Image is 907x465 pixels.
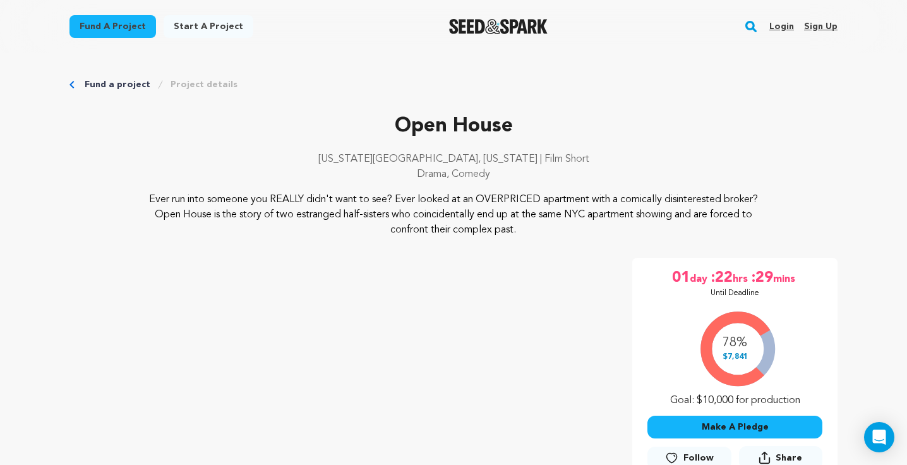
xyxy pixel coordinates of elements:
a: Fund a project [85,78,150,91]
span: :29 [750,268,773,288]
a: Sign up [804,16,838,37]
img: Seed&Spark Logo Dark Mode [449,19,548,34]
button: Make A Pledge [647,416,822,438]
span: hrs [733,268,750,288]
span: day [690,268,710,288]
p: [US_STATE][GEOGRAPHIC_DATA], [US_STATE] | Film Short [69,152,838,167]
a: Seed&Spark Homepage [449,19,548,34]
span: :22 [710,268,733,288]
span: mins [773,268,798,288]
a: Project details [171,78,237,91]
a: Start a project [164,15,253,38]
div: Breadcrumb [69,78,838,91]
span: Follow [683,452,714,464]
a: Fund a project [69,15,156,38]
p: Drama, Comedy [69,167,838,182]
div: Open Intercom Messenger [864,422,894,452]
a: Login [769,16,794,37]
p: Open House [69,111,838,142]
span: Share [776,452,802,464]
p: Until Deadline [711,288,759,298]
span: 01 [672,268,690,288]
p: Ever run into someone you REALLY didn't want to see? Ever looked at an OVERPRICED apartment with ... [147,192,761,238]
